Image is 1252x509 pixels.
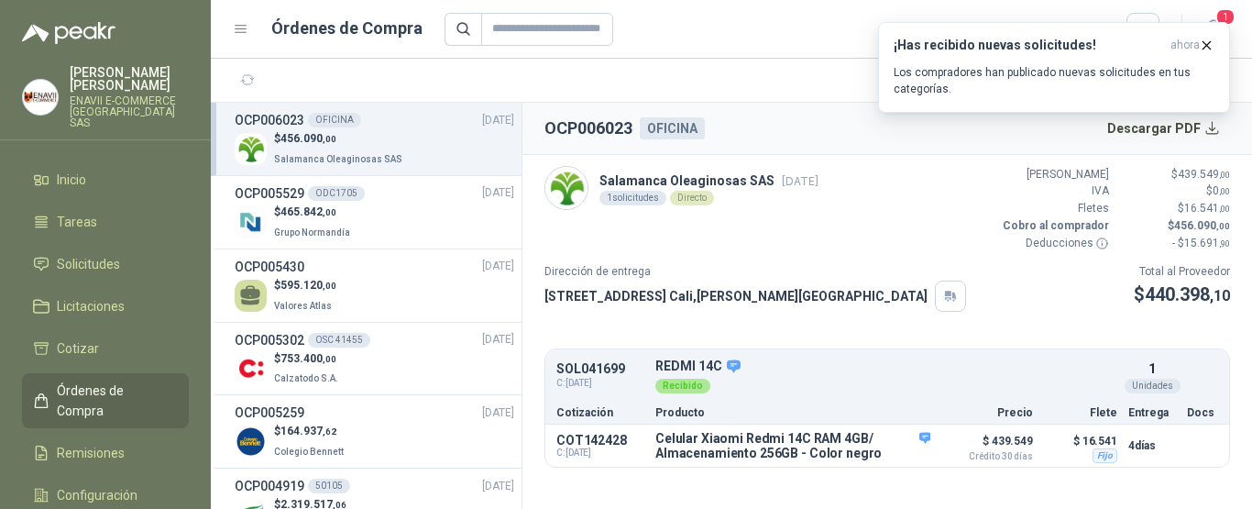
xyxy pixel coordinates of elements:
[1170,38,1200,53] span: ahora
[655,379,710,393] div: Recibido
[941,452,1033,461] span: Crédito 30 días
[22,373,189,428] a: Órdenes de Compra
[556,407,644,418] p: Cotización
[274,447,344,457] span: Colegio Bennett
[1174,219,1230,232] span: 456.090
[1178,168,1230,181] span: 439.549
[655,407,930,418] p: Producto
[235,403,514,460] a: OCP005259[DATE] Company Logo$164.937,62Colegio Bennett
[22,205,189,239] a: Tareas
[70,95,189,128] p: ENAVII E-COMMERCE [GEOGRAPHIC_DATA] SAS
[323,354,336,364] span: ,00
[274,277,336,294] p: $
[556,448,644,459] span: C: [DATE]
[274,204,354,221] p: $
[235,206,267,238] img: Company Logo
[235,183,304,204] h3: OCP005529
[235,183,514,241] a: OCP005529ODC1705[DATE] Company Logo$465.842,00Grupo Normandía
[235,426,267,458] img: Company Logo
[556,433,644,448] p: COT142428
[999,217,1109,235] p: Cobro al comprador
[1215,8,1236,26] span: 1
[274,373,338,383] span: Calzatodo S.A.
[280,205,336,218] span: 465.842
[280,132,336,145] span: 456.090
[57,338,99,359] span: Cotizar
[999,235,1109,252] p: Deducciones
[308,333,370,348] div: OSC 41455
[23,80,58,115] img: Company Logo
[1219,186,1230,196] span: ,00
[22,331,189,366] a: Cotizar
[1097,110,1231,147] button: Descargar PDF
[308,186,365,201] div: ODC1705
[782,174,818,188] span: [DATE]
[999,200,1109,217] p: Fletes
[1219,170,1230,180] span: ,00
[235,110,304,130] h3: OCP006023
[482,184,514,202] span: [DATE]
[1128,407,1176,418] p: Entrega
[894,64,1214,97] p: Los compradores han publicado nuevas solicitudes en tus categorías.
[941,430,1033,461] p: $ 439.549
[235,330,304,350] h3: OCP005302
[323,134,336,144] span: ,00
[57,443,125,463] span: Remisiones
[1210,287,1230,304] span: ,10
[22,22,115,44] img: Logo peakr
[1044,430,1117,452] p: $ 16.541
[655,359,1117,375] p: REDMI 14C
[599,171,818,191] p: Salamanca Oleaginosas SAS
[1044,407,1117,418] p: Flete
[482,331,514,349] span: [DATE]
[22,289,189,324] a: Licitaciones
[482,478,514,495] span: [DATE]
[1120,200,1230,217] p: $
[670,191,714,205] div: Directo
[235,476,304,496] h3: OCP004919
[308,113,361,127] div: OFICINA
[235,133,267,165] img: Company Logo
[235,110,514,168] a: OCP006023OFICINA[DATE] Company Logo$456.090,00Salamanca Oleaginosas SAS
[1187,407,1218,418] p: Docs
[544,286,928,306] p: [STREET_ADDRESS] Cali , [PERSON_NAME][GEOGRAPHIC_DATA]
[556,376,644,391] span: C: [DATE]
[280,279,336,292] span: 595.120
[57,296,125,316] span: Licitaciones
[1120,217,1230,235] p: $
[482,258,514,275] span: [DATE]
[544,116,632,141] h2: OCP006023
[999,183,1109,200] p: IVA
[1216,221,1230,231] span: ,00
[22,247,189,282] a: Solicitudes
[655,431,930,460] p: Celular Xiaomi Redmi 14C RAM 4GB/ Almacenamiento 256GB - Color negro
[1145,283,1230,305] span: 440.398
[274,154,402,164] span: Salamanca Oleaginosas SAS
[1128,435,1176,457] p: 4 días
[274,130,406,148] p: $
[1120,235,1230,252] p: - $
[22,436,189,470] a: Remisiones
[70,66,189,92] p: [PERSON_NAME] [PERSON_NAME]
[999,166,1109,183] p: [PERSON_NAME]
[280,425,336,437] span: 164.937
[57,170,86,190] span: Inicio
[545,167,588,209] img: Company Logo
[271,16,423,41] h1: Órdenes de Compra
[308,479,350,493] div: 50105
[1219,204,1230,214] span: ,00
[57,485,137,505] span: Configuración
[1125,379,1181,393] div: Unidades
[878,22,1230,113] button: ¡Has recibido nuevas solicitudes!ahora Los compradores han publicado nuevas solicitudes en tus ca...
[274,350,342,368] p: $
[57,381,171,421] span: Órdenes de Compra
[235,257,304,277] h3: OCP005430
[274,423,347,440] p: $
[1148,359,1156,379] p: 1
[1184,237,1230,249] span: 15.691
[941,407,1033,418] p: Precio
[235,257,514,315] a: OCP005430[DATE] $595.120,00Valores Atlas
[640,117,705,139] div: OFICINA
[894,38,1163,53] h3: ¡Has recibido nuevas solicitudes!
[57,212,97,232] span: Tareas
